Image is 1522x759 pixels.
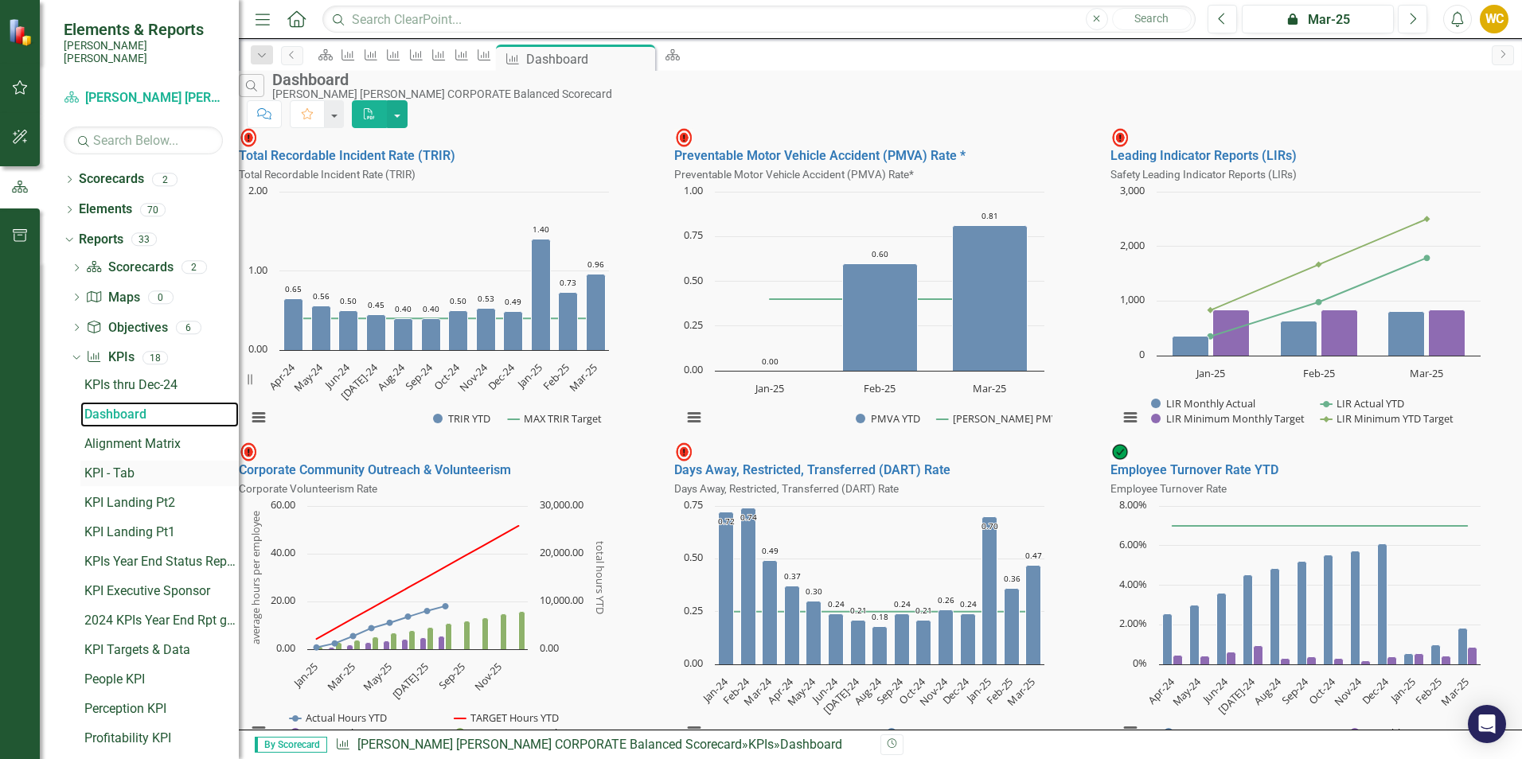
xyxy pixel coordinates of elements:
[181,261,207,274] div: 2
[464,621,470,649] path: Sep-25, 12. TARGET AVG/Employee YTD.
[684,183,703,197] text: 1.00
[477,309,496,351] path: Nov-24, 0.53. TRIR YTD.
[424,608,431,614] path: Jul-25, 8,015. Actual Hours YTD.
[239,462,511,477] a: Corporate Community Outreach & Volunteerism
[84,525,239,539] div: KPI Landing Pt1
[966,726,1038,740] button: Show 2025 Target
[1200,656,1209,664] path: May-24, 0.44108381. Monthly Turnover Rate.
[1350,551,1360,664] path: Nov-24, 5.7206719. YTD Turnover Rate.
[248,721,270,743] button: View chart menu, Chart
[271,593,295,607] text: 20.00
[1423,216,1430,222] path: Mar-25, 2,500. LIR Minimum YTD Target.
[1458,628,1467,664] path: Mar-25, 1.84219663. YTD Turnover Rate.
[455,726,602,740] button: Show TARGET AVG/Employee YTD
[1119,577,1147,591] text: 4.00%
[1350,726,1474,740] button: Show Monthly Turnover Rate
[1377,543,1387,664] path: Dec-24, 6.09241911. YTD Turnover Rate.
[485,360,518,393] text: Dec-24
[86,348,134,367] a: KPIs
[409,630,416,649] path: Jun-25, 8. TARGET AVG/Employee YTD.
[405,613,412,620] path: Jun-25, 6,816.5. Actual Hours YTD.
[84,466,239,481] div: KPI - Tab
[1403,653,1413,664] path: Jan-25, 0.55555556. YTD Turnover Rate.
[239,498,650,757] div: Chart. Highcharts interactive chart.
[1360,660,1370,664] path: Nov-24, 0.18598884. Monthly Turnover Rate.
[674,498,1086,757] div: Chart. Highcharts interactive chart.
[519,611,525,649] path: Dec-25, 16. TARGET AVG/Employee YTD.
[422,319,441,351] path: Sep-24, 0.4. TRIR YTD.
[1280,321,1317,356] path: Feb-25, 627. LIR Monthly Actual.
[291,726,397,740] button: Show AVG/Employee YTD
[1119,497,1147,512] text: 8.00%
[354,640,361,649] path: Mar-25, 4. TARGET AVG/Employee YTD.
[1151,396,1255,411] button: Show LIR Monthly Actual
[131,233,157,247] div: 33
[674,128,693,147] img: Not Meeting Target
[374,360,408,393] text: Aug-24
[339,311,358,351] path: Jun-24, 0.5. TRIR YTD.
[784,570,801,582] text: 0.37
[937,411,1038,426] button: Show MAX PMVA Target
[513,360,545,392] text: Jan-25
[843,264,918,372] path: Feb-25, 0.6. PMVA YTD.
[540,545,583,559] text: 20,000.00
[450,295,466,306] text: 0.50
[313,290,330,302] text: 0.56
[176,321,201,334] div: 6
[449,311,468,351] path: Oct-24, 0.5. TRIR YTD.
[1110,498,1522,757] div: Chart. Highcharts interactive chart.
[248,183,267,197] text: 2.00
[784,674,819,709] text: May-24
[1467,647,1477,664] path: Mar-25, 0.85626911. Monthly Turnover Rate.
[960,598,977,609] text: 0.24
[953,226,1028,372] path: Mar-25, 0.81. PMVA YTD.
[1119,407,1141,429] button: View chart menu, Chart
[80,372,239,398] a: KPIs thru Dec-24
[471,660,505,693] text: Nov-25
[674,462,950,477] a: Days Away, Restricted, Transferred (DART) Rate
[1247,10,1388,29] div: Mar-25
[973,381,1006,395] text: Mar-25
[533,224,549,235] text: 1.40
[64,20,223,39] span: Elements & Reports
[684,317,703,332] text: 0.25
[1004,573,1021,584] text: 0.36
[1387,656,1396,664] path: Dec-24, 0.37174721. Monthly Turnover Rate.
[1173,645,1477,664] g: Monthly Turnover Rate, series 3 of 3. Bar series with 12 bars.
[741,508,756,664] path: Feb-24, 0.74. DART YTD.
[1133,656,1147,670] text: 0%
[1285,726,1332,740] button: Show Target
[684,497,703,512] text: 0.75
[84,731,239,745] div: Profitability KPI
[79,200,132,219] a: Elements
[271,545,295,559] text: 40.00
[80,520,239,545] a: KPI Landing Pt1
[64,89,223,107] a: [PERSON_NAME] [PERSON_NAME] CORPORATE Balanced Scorecard
[829,613,844,664] path: Jun-24, 0.24. DART YTD.
[79,170,144,189] a: Scorecards
[719,508,1041,664] g: DART YTD, series 1 of 2. Bar series with 15 bars.
[1242,5,1394,33] button: Mar-25
[350,632,357,639] path: Mar-25, 2,743.5. Actual Hours YTD.
[1139,347,1145,361] text: 0
[1212,310,1465,356] g: LIR Minimum Monthly Target, series 3 of 4. Bar series with 3 bars.
[1173,655,1182,664] path: Apr-24, 0.44416244. Monthly Turnover Rate.
[84,672,239,687] div: People KPI
[389,660,431,702] text: [DATE]-25
[335,736,868,754] div: » »
[248,407,270,429] button: View chart menu, Chart
[762,356,779,367] text: 0.00
[387,620,393,626] path: May-25, 5,542.5. Actual Hours YTD.
[142,351,168,364] div: 18
[1321,396,1404,411] button: Show LIR Actual YTD
[84,584,239,598] div: KPI Executive Sponsor
[1480,5,1508,33] button: WC
[540,593,583,607] text: 10,000.00
[1207,216,1430,313] g: LIR Minimum YTD Target, series 4 of 4. Line with 3 data points.
[1315,262,1321,268] path: Feb-25, 1,666. LIR Minimum YTD Target.
[1026,565,1041,664] path: Mar-25, 0.47. DART YTD.
[239,498,617,757] svg: Interactive chart
[80,608,239,633] a: 2024 KPIs Year End Rpt grouped by 4Ps
[291,360,326,395] text: May-24
[1120,292,1145,306] text: 1,000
